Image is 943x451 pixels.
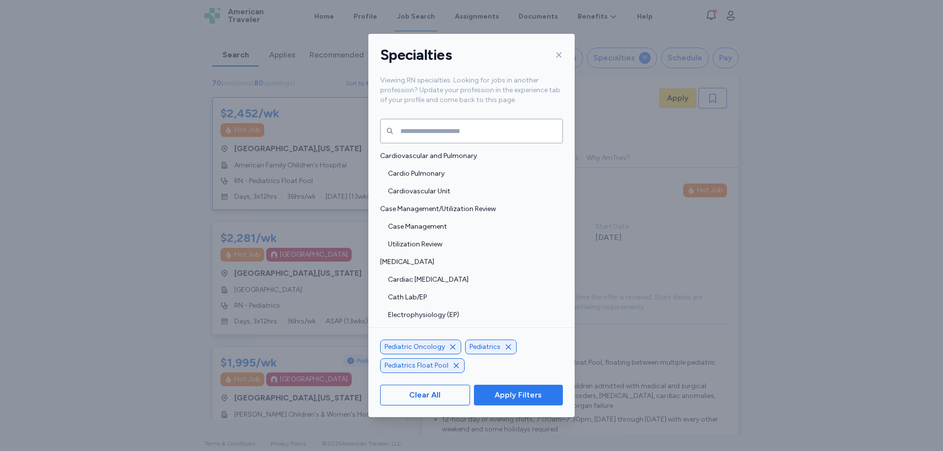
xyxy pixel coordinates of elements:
[380,257,557,267] span: [MEDICAL_DATA]
[409,389,441,401] span: Clear All
[380,385,470,405] button: Clear All
[388,239,557,249] span: Utilization Review
[474,385,563,405] button: Apply Filters
[385,361,448,371] span: Pediatrics Float Pool
[388,169,557,179] span: Cardio Pulmonary
[380,204,557,214] span: Case Management/Utilization Review
[385,342,445,352] span: Pediatric Oncology
[380,151,557,161] span: Cardiovascular and Pulmonary
[380,46,452,64] h1: Specialties
[388,222,557,232] span: Case Management
[388,292,557,302] span: Cath Lab/EP
[388,310,557,320] span: Electrophysiology (EP)
[388,186,557,196] span: Cardiovascular Unit
[470,342,500,352] span: Pediatrics
[388,275,557,285] span: Cardiac [MEDICAL_DATA]
[368,76,575,117] div: Viewing RN specialties. Looking for jobs in another profession? Update your profession in the exp...
[495,389,542,401] span: Apply Filters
